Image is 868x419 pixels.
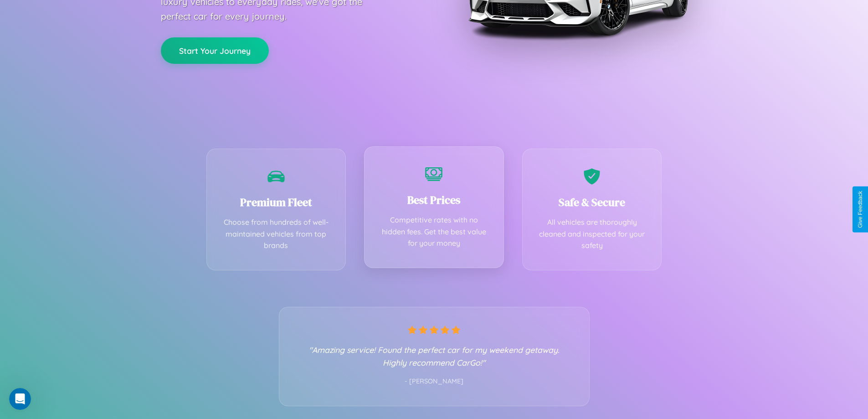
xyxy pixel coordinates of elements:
button: Start Your Journey [161,37,269,64]
p: All vehicles are thoroughly cleaned and inspected for your safety [536,217,648,252]
iframe: Intercom live chat [9,388,31,410]
p: - [PERSON_NAME] [298,376,571,388]
p: Competitive rates with no hidden fees. Get the best value for your money [378,214,490,249]
h3: Safe & Secure [536,195,648,210]
div: Give Feedback [857,191,863,228]
p: "Amazing service! Found the perfect car for my weekend getaway. Highly recommend CarGo!" [298,343,571,369]
h3: Best Prices [378,192,490,207]
p: Choose from hundreds of well-maintained vehicles from top brands [221,217,332,252]
h3: Premium Fleet [221,195,332,210]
